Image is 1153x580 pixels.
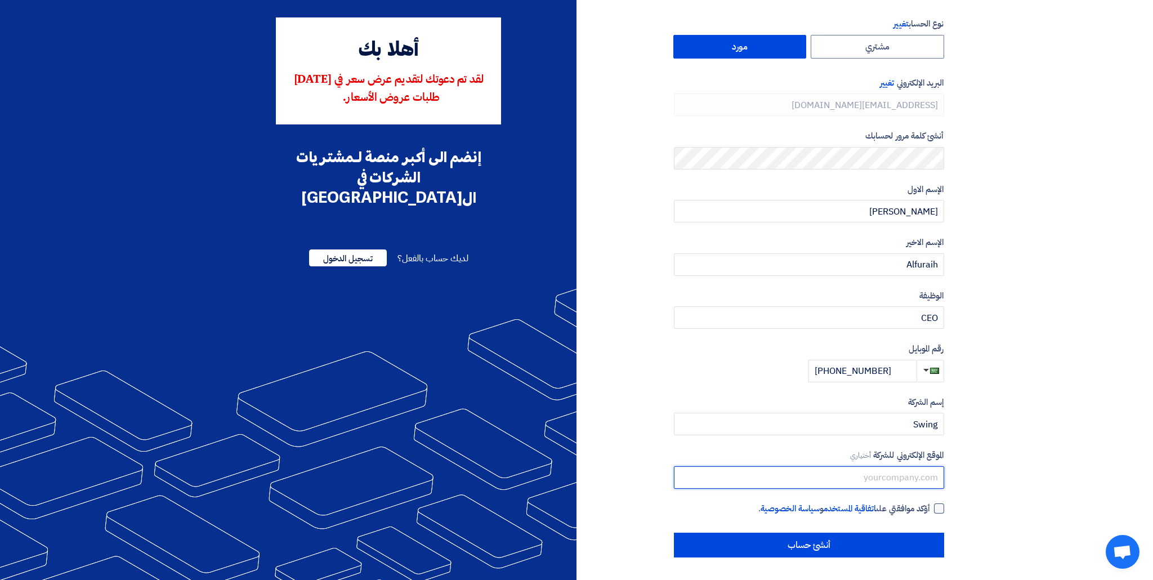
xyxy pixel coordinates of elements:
[1106,535,1139,569] a: Open chat
[674,306,944,329] input: أدخل الوظيفة ...
[893,17,908,30] span: تغيير
[674,533,944,557] input: أنشئ حساب
[674,342,944,355] label: رقم الموبايل
[808,360,917,382] input: أدخل رقم الموبايل ...
[811,35,944,59] label: مشتري
[674,183,944,196] label: الإسم الاول
[880,77,894,89] span: تغيير
[674,93,944,116] input: أدخل بريد العمل الإلكتروني الخاص بك ...
[276,147,501,208] div: إنضم الى أكبر منصة لـمشتريات الشركات في ال[GEOGRAPHIC_DATA]
[674,17,944,30] label: نوع الحساب
[294,74,484,104] span: لقد تم دعوتك لتقديم عرض سعر في [DATE] طلبات عروض الأسعار.
[674,396,944,409] label: إسم الشركة
[674,130,944,142] label: أنشئ كلمة مرور لحسابك
[824,502,876,515] a: اتفاقية المستخدم
[674,449,944,462] label: الموقع الإلكتروني للشركة
[850,450,872,461] span: أختياري
[674,200,944,222] input: أدخل الإسم الاول ...
[674,466,944,489] input: yourcompany.com
[758,502,930,515] span: أؤكد موافقتي على و .
[292,35,485,66] div: أهلا بك
[674,236,944,249] label: الإسم الاخير
[674,253,944,276] input: أدخل الإسم الاخير ...
[674,413,944,435] input: أدخل إسم الشركة ...
[397,252,468,265] span: لديك حساب بالفعل؟
[674,77,944,90] label: البريد الإلكتروني
[761,502,820,515] a: سياسة الخصوصية
[309,249,387,266] span: تسجيل الدخول
[309,252,387,265] a: تسجيل الدخول
[674,289,944,302] label: الوظيفة
[673,35,807,59] label: مورد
